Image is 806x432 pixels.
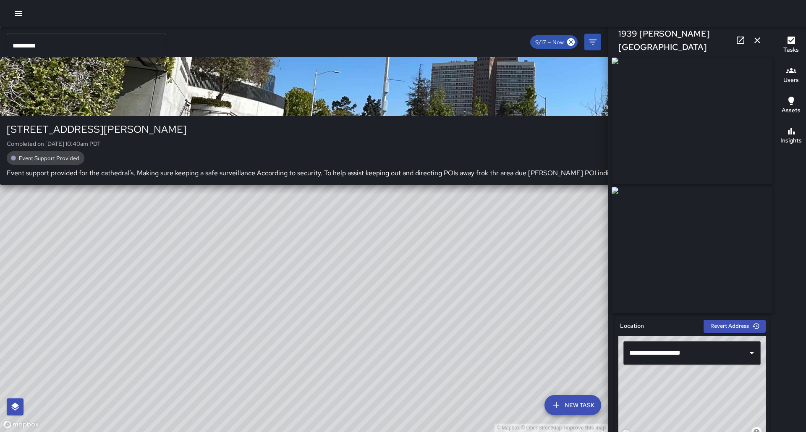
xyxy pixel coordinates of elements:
[612,187,772,313] img: request_images%2F0e3093a0-93df-11f0-bfb4-21e762fd9e17
[7,168,765,178] p: Event support provided for the cathedral’s. Making sure keeping a safe surveillance According to ...
[620,321,644,331] h6: Location
[776,30,806,61] button: Tasks
[776,121,806,151] button: Insights
[776,91,806,121] button: Assets
[780,136,802,145] h6: Insights
[783,45,799,55] h6: Tasks
[612,58,772,184] img: request_images%2F0c532110-93df-11f0-bfb4-21e762fd9e17
[30,38,765,46] span: Sierra 2
[782,106,801,115] h6: Assets
[704,320,766,333] button: Revert Address
[618,27,732,54] h6: 1939 [PERSON_NAME][GEOGRAPHIC_DATA]
[14,155,84,162] span: Event Support Provided
[776,61,806,91] button: Users
[783,76,799,85] h6: Users
[7,123,765,136] div: [STREET_ADDRESS][PERSON_NAME]
[746,347,758,359] button: Open
[584,34,601,50] button: Filters
[530,35,578,49] div: 9/17 — Now
[544,395,601,415] button: New Task
[7,140,765,148] p: Completed on [DATE] 10:40am PDT
[530,39,569,46] span: 9/17 — Now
